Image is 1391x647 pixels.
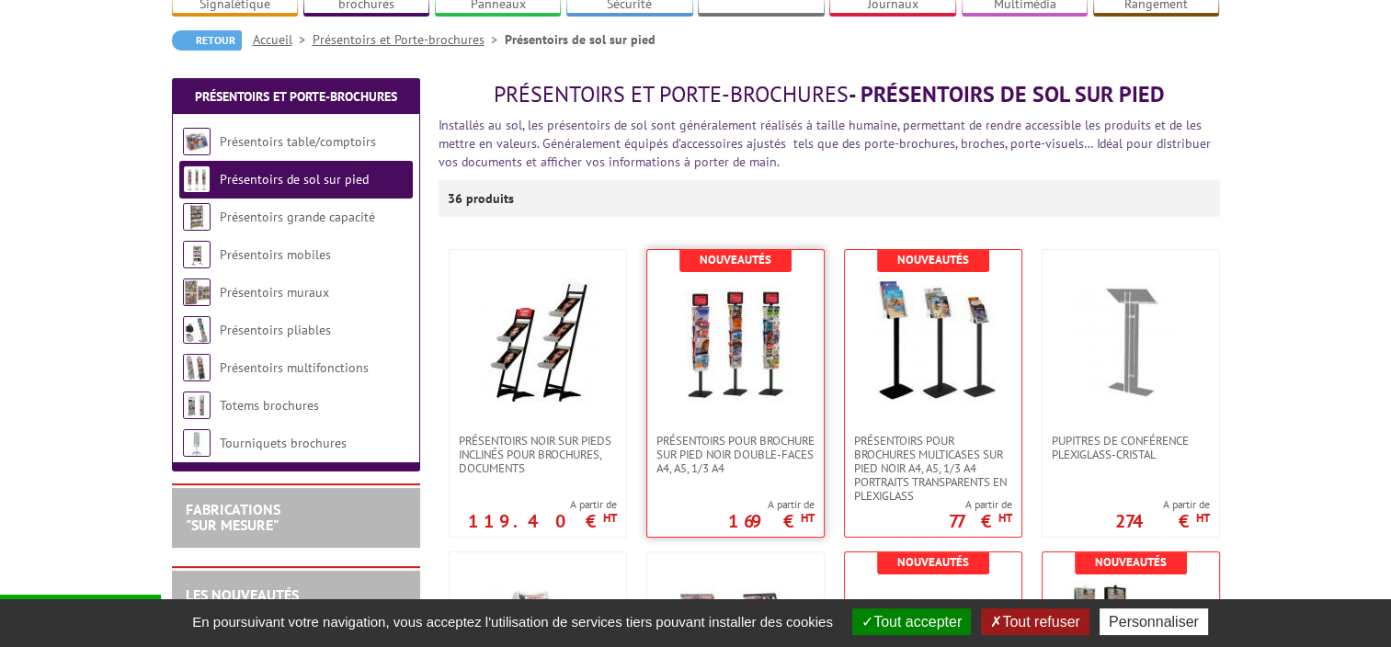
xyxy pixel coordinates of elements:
span: Pupitres de conférence plexiglass-cristal [1052,434,1210,461]
a: Présentoirs et Porte-brochures [195,88,397,105]
a: Présentoirs NOIR sur pieds inclinés pour brochures, documents [450,434,626,475]
span: Présentoirs et Porte-brochures [494,80,849,108]
img: Présentoirs pour brochure sur pied NOIR double-faces A4, A5, 1/3 A4 [671,278,800,406]
a: Tourniquets brochures [220,435,347,451]
a: Présentoirs pliables [220,322,331,338]
a: Accueil [253,31,313,48]
span: Présentoirs pour brochure sur pied NOIR double-faces A4, A5, 1/3 A4 [656,434,815,475]
p: 77 € [949,516,1012,527]
a: Présentoirs grande capacité [220,209,375,225]
b: Nouveautés [700,252,771,267]
img: Présentoirs pour brochures multicases sur pied NOIR A4, A5, 1/3 A4 Portraits transparents en plex... [869,278,998,406]
b: Nouveautés [897,252,969,267]
img: Présentoirs muraux [183,278,211,306]
h1: - Présentoirs de sol sur pied [439,83,1220,107]
a: Présentoirs table/comptoirs [220,133,376,150]
a: Totems brochures [220,397,319,414]
p: 119.40 € [468,516,617,527]
sup: HT [998,510,1012,526]
span: Présentoirs pour brochures multicases sur pied NOIR A4, A5, 1/3 A4 Portraits transparents en plex... [854,434,1012,503]
img: Présentoirs multifonctions [183,354,211,381]
a: Présentoirs multifonctions [220,359,369,376]
span: En poursuivant votre navigation, vous acceptez l'utilisation de services tiers pouvant installer ... [183,614,842,630]
sup: HT [603,510,617,526]
img: Présentoirs grande capacité [183,203,211,231]
b: Nouveautés [1095,554,1167,570]
p: 274 € [1115,516,1210,527]
img: Totems brochures [183,392,211,419]
a: Présentoirs muraux [220,284,329,301]
a: Présentoirs de sol sur pied [220,171,369,187]
a: FABRICATIONS"Sur Mesure" [186,500,280,535]
img: Tourniquets brochures [183,429,211,457]
b: Nouveautés [897,554,969,570]
span: A partir de [949,497,1012,512]
a: Présentoirs mobiles [220,246,331,263]
img: Présentoirs de sol sur pied [183,165,211,193]
a: Présentoirs et Porte-brochures [313,31,505,48]
sup: HT [801,510,815,526]
a: Retour [172,30,242,51]
span: A partir de [1115,497,1210,512]
img: Présentoirs pliables [183,316,211,344]
span: Présentoirs NOIR sur pieds inclinés pour brochures, documents [459,434,617,475]
button: Tout refuser [981,608,1089,635]
a: Présentoirs pour brochure sur pied NOIR double-faces A4, A5, 1/3 A4 [647,434,824,475]
img: Présentoirs NOIR sur pieds inclinés pour brochures, documents [473,278,602,405]
img: Pupitres de conférence plexiglass-cristal [1066,278,1195,406]
li: Présentoirs de sol sur pied [505,30,656,49]
p: 169 € [728,516,815,527]
p: 36 produits [448,180,517,217]
font: Installés au sol, les présentoirs de sol sont généralement réalisés à taille humaine, permettant ... [439,117,1211,170]
sup: HT [1196,510,1210,526]
button: Personnaliser (fenêtre modale) [1100,608,1208,635]
a: Pupitres de conférence plexiglass-cristal [1043,434,1219,461]
a: Présentoirs pour brochures multicases sur pied NOIR A4, A5, 1/3 A4 Portraits transparents en plex... [845,434,1021,503]
img: Présentoirs mobiles [183,241,211,268]
span: A partir de [728,497,815,512]
span: A partir de [468,497,617,512]
img: Présentoirs table/comptoirs [183,128,211,155]
button: Tout accepter [852,608,971,635]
